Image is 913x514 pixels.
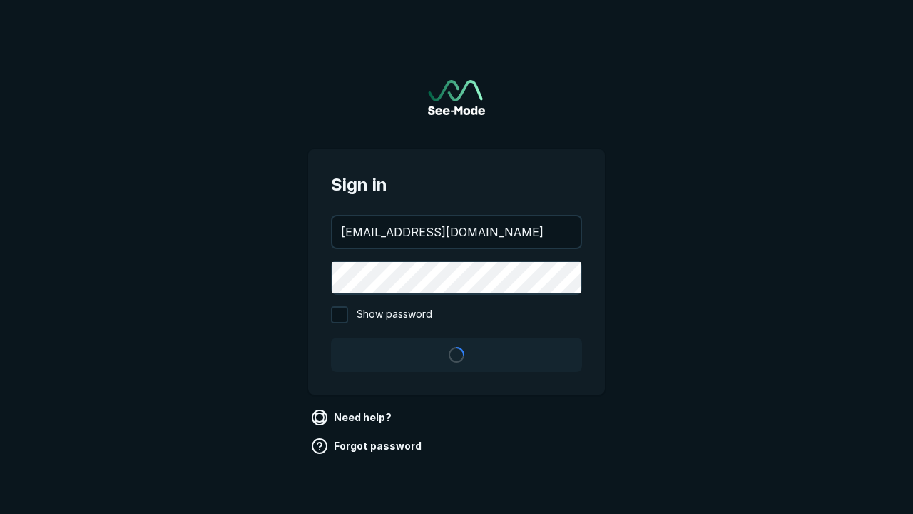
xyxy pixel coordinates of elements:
a: Go to sign in [428,80,485,115]
span: Show password [357,306,432,323]
a: Forgot password [308,435,427,458]
img: See-Mode Logo [428,80,485,115]
a: Need help? [308,406,397,429]
span: Sign in [331,172,582,198]
input: your@email.com [332,216,581,248]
